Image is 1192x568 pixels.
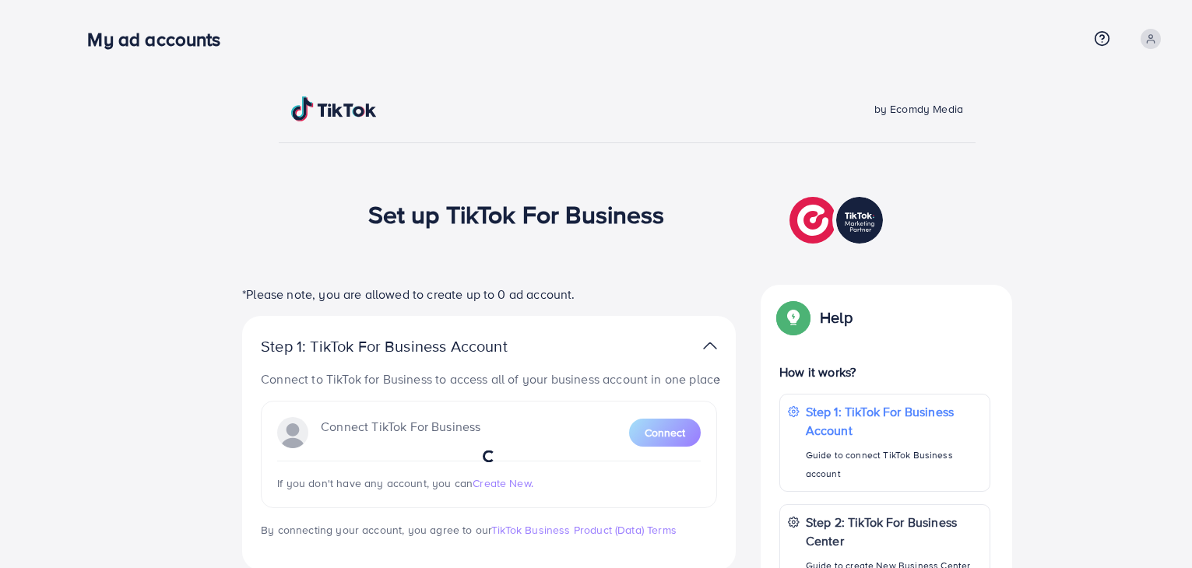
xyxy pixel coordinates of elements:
img: TikTok partner [703,335,717,357]
p: Help [820,308,853,327]
span: by Ecomdy Media [874,101,963,117]
h1: Set up TikTok For Business [368,199,665,229]
img: TikTok [291,96,377,121]
p: Step 1: TikTok For Business Account [806,402,982,440]
img: Popup guide [779,303,807,331]
p: Guide to connect TikTok Business account [806,446,982,483]
p: How it works? [779,363,990,381]
h3: My ad accounts [87,28,233,51]
p: *Please note, you are allowed to create up to 0 ad account. [242,285,736,303]
p: Step 1: TikTok For Business Account [261,337,557,356]
p: Step 2: TikTok For Business Center [806,513,982,550]
img: TikTok partner [789,193,887,247]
